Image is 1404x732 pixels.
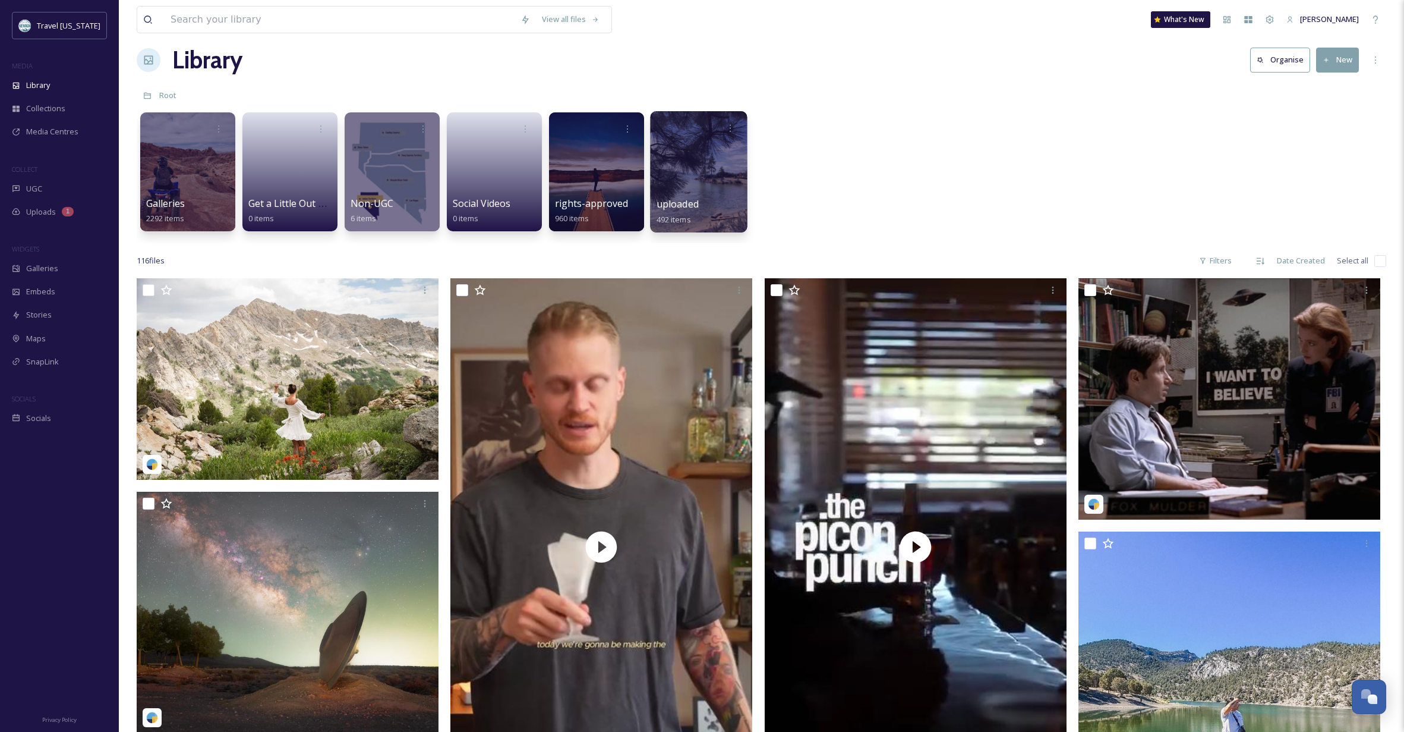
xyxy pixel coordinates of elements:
span: UGC [26,183,42,194]
span: Social Videos [453,197,510,210]
span: 492 items [657,213,691,224]
a: Organise [1250,48,1316,72]
span: [PERSON_NAME] [1300,14,1359,24]
span: rights-approved [555,197,628,210]
input: Search your library [165,7,515,33]
span: Media Centres [26,126,78,137]
img: snapsea-logo.png [146,458,158,470]
a: Privacy Policy [42,712,77,726]
span: Stories [26,309,52,321]
span: Embeds [26,286,55,297]
div: 1 [62,207,74,216]
span: COLLECT [12,165,37,174]
span: 0 items [248,213,274,224]
a: Get a Little Out There0 items [248,198,345,224]
span: SOCIALS [12,394,36,403]
div: Filters [1193,249,1238,272]
span: Maps [26,333,46,344]
span: SnapLink [26,356,59,367]
button: New [1316,48,1359,72]
img: snapsea-logo.png [146,712,158,724]
span: 0 items [453,213,478,224]
a: [PERSON_NAME] [1280,8,1365,31]
span: Library [26,80,50,91]
span: Select all [1337,255,1368,266]
span: Galleries [26,263,58,274]
img: snapsea-logo.png [1088,498,1100,510]
a: rights-approved960 items [555,198,628,224]
a: uploaded492 items [657,199,699,225]
img: stephanie_.bee-17860739331398155.jpeg [1078,278,1380,520]
span: Root [159,90,176,100]
span: 116 file s [137,255,165,266]
span: Privacy Policy [42,716,77,724]
a: Root [159,88,176,102]
span: 6 items [351,213,376,224]
span: MEDIA [12,61,33,70]
a: What's New [1151,11,1210,28]
span: Collections [26,103,65,114]
span: Galleries [146,197,185,210]
span: Travel [US_STATE] [37,20,100,31]
span: Socials [26,413,51,424]
span: Non-UGC [351,197,393,210]
span: Uploads [26,206,56,218]
a: Social Videos0 items [453,198,510,224]
span: 960 items [555,213,589,224]
a: View all files [536,8,605,31]
span: WIDGETS [12,244,39,253]
a: Library [172,42,242,78]
span: Get a Little Out There [248,197,345,210]
a: Non-UGC6 items [351,198,393,224]
span: uploaded [657,197,699,211]
span: 2292 items [146,213,184,224]
a: Galleries2292 items [146,198,185,224]
img: j.rose227-4985441.jpg [137,278,438,480]
img: download.jpeg [19,20,31,32]
div: Date Created [1271,249,1331,272]
button: Organise [1250,48,1310,72]
button: Open Chat [1352,680,1386,714]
